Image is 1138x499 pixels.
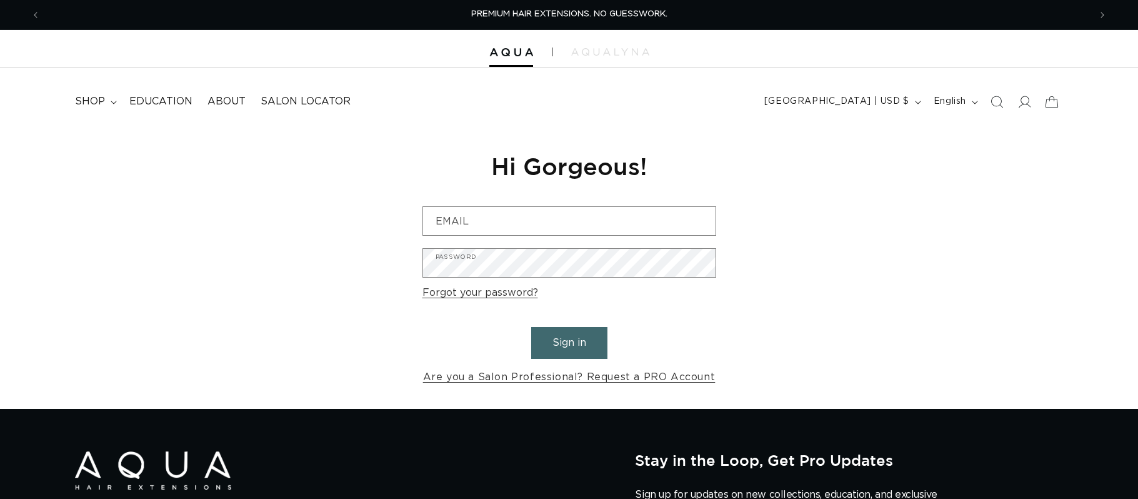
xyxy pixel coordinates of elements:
button: English [926,90,983,114]
span: [GEOGRAPHIC_DATA] | USD $ [764,95,909,108]
button: [GEOGRAPHIC_DATA] | USD $ [757,90,926,114]
a: Forgot your password? [422,284,538,302]
span: PREMIUM HAIR EXTENSIONS. NO GUESSWORK. [471,10,667,18]
input: Email [423,207,716,235]
button: Sign in [531,327,607,359]
a: Are you a Salon Professional? Request a PRO Account [423,368,716,386]
span: shop [75,95,105,108]
span: Salon Locator [261,95,351,108]
a: Salon Locator [253,88,358,116]
span: About [207,95,246,108]
span: Education [129,95,192,108]
button: Previous announcement [22,3,49,27]
summary: Search [983,88,1011,116]
img: Aqua Hair Extensions [75,451,231,490]
span: English [934,95,966,108]
a: About [200,88,253,116]
summary: shop [67,88,122,116]
img: Aqua Hair Extensions [489,48,533,57]
h1: Hi Gorgeous! [422,151,716,181]
img: aqualyna.com [571,48,649,56]
button: Next announcement [1089,3,1116,27]
h2: Stay in the Loop, Get Pro Updates [635,451,1063,469]
a: Education [122,88,200,116]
